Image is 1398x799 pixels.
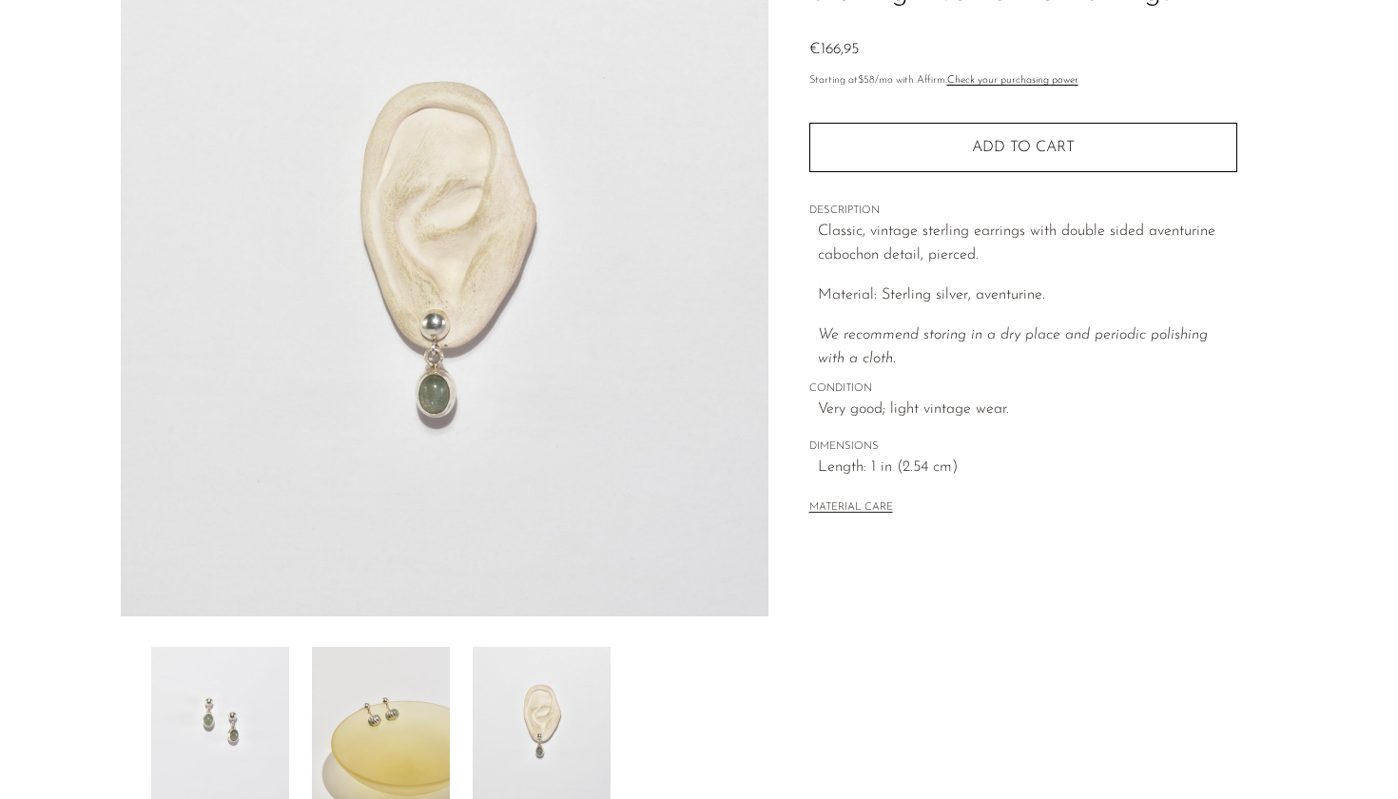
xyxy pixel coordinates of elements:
span: Length: 1 in (2.54 cm) [818,456,1237,480]
a: Check your purchasing power - Learn more about Affirm Financing (opens in modal) [947,75,1078,86]
img: Sterling Aventurine Earrings [151,647,289,799]
button: MATERIAL CARE [809,501,893,516]
button: Add to cart [809,123,1237,172]
span: €166,95 [809,42,859,57]
p: Classic, vintage sterling earrings with double sided aventurine cabochon detail, pierced. [818,220,1237,268]
span: DESCRIPTION [809,203,1237,220]
p: Starting at /mo with Affirm. [809,72,1237,89]
span: Very good; light vintage wear. [818,398,1237,422]
i: We recommend storing in a dry place and periodic polishing with a cloth. [818,327,1208,367]
img: Sterling Aventurine Earrings [473,647,611,799]
span: DIMENSIONS [809,438,1237,456]
span: $58 [858,75,875,86]
span: CONDITION [809,380,1237,398]
p: Material: Sterling silver, aventurine. [818,283,1237,308]
span: Add to cart [972,140,1075,155]
img: Sterling Aventurine Earrings [312,647,450,799]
